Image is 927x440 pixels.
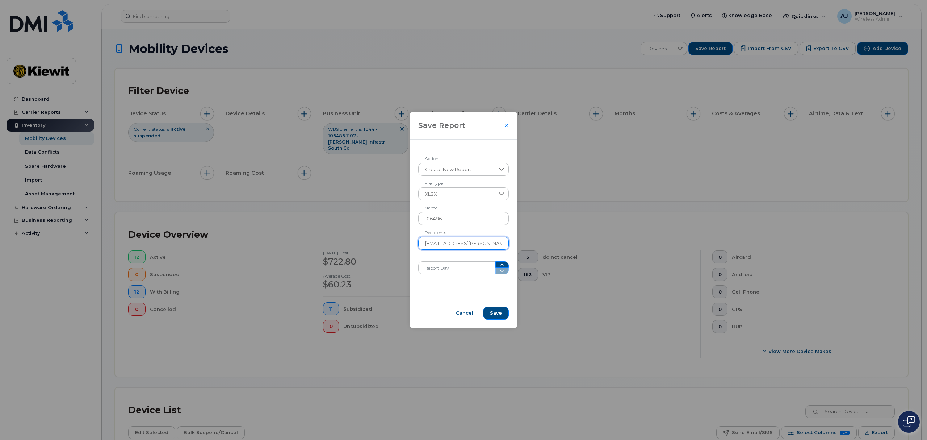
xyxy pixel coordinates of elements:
button: Close [504,123,509,128]
button: Cancel [449,307,480,320]
span: Create New Report [419,163,495,176]
span: Save Report [418,120,466,131]
input: Name [418,212,509,225]
span: XLSX [419,188,495,201]
span: Cancel [456,310,473,316]
img: Open chat [903,416,915,428]
input: Report Day [418,261,495,274]
input: Example: a@example.com, b@example.com [418,237,509,250]
button: Save [483,307,509,320]
span: Save [490,310,502,316]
